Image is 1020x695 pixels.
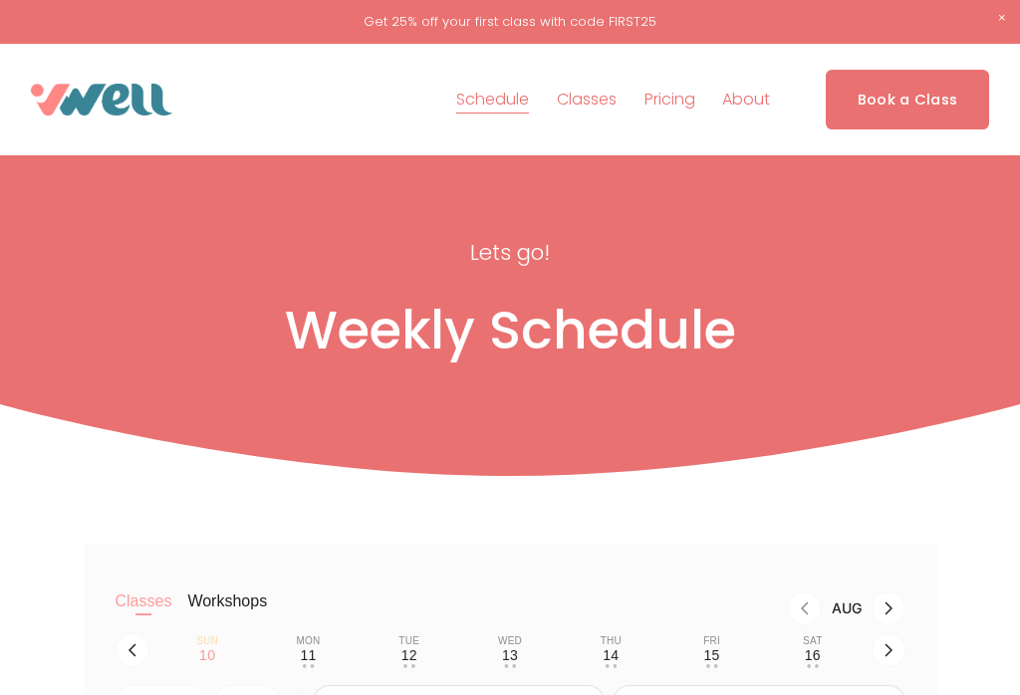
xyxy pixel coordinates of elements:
div: 11 [300,647,316,663]
a: Book a Class [826,70,990,129]
div: 14 [603,647,619,663]
button: Classes [116,591,172,631]
button: Previous month, Jul [788,591,822,625]
div: Fri [703,635,720,647]
div: • • [504,664,516,668]
div: • • [705,664,717,668]
span: About [722,86,770,115]
div: 10 [199,647,215,663]
div: • • [807,664,819,668]
nav: Month switch [299,591,904,625]
h1: Weekly Schedule [31,298,990,362]
img: VWell [31,84,172,116]
button: Next month, Sep [872,591,905,625]
div: Sun [196,635,218,647]
p: Lets go! [314,234,707,272]
div: Mon [296,635,320,647]
span: Classes [557,86,617,115]
div: 16 [805,647,821,663]
div: Thu [601,635,622,647]
div: 15 [704,647,720,663]
div: 13 [502,647,518,663]
div: Tue [398,635,419,647]
div: Sat [803,635,822,647]
div: • • [605,664,617,668]
a: folder dropdown [557,84,617,116]
div: • • [403,664,415,668]
div: Wed [498,635,522,647]
button: Workshops [187,591,267,631]
div: Month Aug [822,600,872,616]
a: Pricing [644,84,695,116]
a: folder dropdown [722,84,770,116]
a: Schedule [456,84,529,116]
div: • • [302,664,314,668]
div: 12 [401,647,417,663]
